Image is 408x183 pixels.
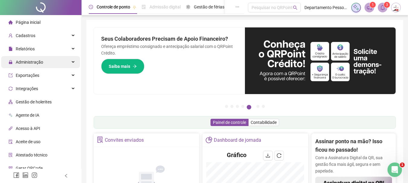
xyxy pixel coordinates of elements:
span: Cadastros [16,33,35,38]
div: Dashboard de jornada [214,135,261,145]
img: banner%2F11e687cd-1386-4cbd-b13b-7bd81425532d.png [245,27,396,94]
span: facebook [13,172,19,178]
span: Agente de IA [16,113,39,118]
span: Gestão de holerites [16,99,52,104]
span: 1 [372,3,374,7]
span: user-add [8,33,13,38]
button: 5 [247,105,251,109]
p: Com a Assinatura Digital da QR, sua gestão fica mais ágil, segura e sem papelada. [315,154,392,174]
span: Página inicial [16,20,40,25]
span: Integrações [16,86,38,91]
span: Atestado técnico [16,153,47,157]
span: Exportações [16,73,39,78]
span: Saiba mais [109,63,130,70]
span: linkedin [22,172,28,178]
span: Gestão de férias [194,5,224,9]
span: sync [8,87,13,91]
span: left [64,174,68,178]
span: export [8,73,13,77]
span: search [293,5,297,10]
span: Controle de ponto [97,5,130,9]
img: 54126 [391,3,400,12]
span: 3 [386,3,388,7]
span: Gerar QRCode [16,166,43,171]
span: pie-chart [206,137,212,143]
span: solution [97,137,103,143]
span: reload [277,153,281,158]
span: notification [367,5,372,10]
span: Aceite de uso [16,139,40,144]
span: Painel de controle [213,120,246,125]
span: file [8,47,13,51]
span: instagram [31,172,37,178]
span: pushpin [133,5,136,9]
span: download [265,153,270,158]
button: 1 [225,105,228,108]
span: arrow-right [133,64,137,68]
span: solution [8,153,13,157]
span: apartment [8,100,13,104]
button: 7 [262,105,265,108]
span: bell [380,5,385,10]
button: 6 [256,105,259,108]
span: 1 [400,162,405,167]
img: sparkle-icon.fc2bf0ac1784a2077858766a79e2daf3.svg [353,4,359,11]
button: Saiba mais [101,59,144,74]
button: 3 [236,105,239,108]
span: Administração [16,60,43,65]
span: file-done [142,5,146,9]
span: clock-circle [89,5,93,9]
iframe: Intercom live chat [387,162,402,177]
span: ellipsis [235,5,239,9]
span: Departamento Pessoal - ASX COMERCIO LTDA [304,4,348,11]
span: Acesso à API [16,126,40,131]
div: Convites enviados [105,135,144,145]
span: lock [8,60,13,64]
h4: Gráfico [227,151,246,159]
button: 4 [241,105,244,108]
sup: 3 [384,2,390,8]
span: audit [8,140,13,144]
sup: 1 [370,2,376,8]
h2: Assinar ponto na mão? Isso ficou no passado! [315,137,392,154]
span: Relatórios [16,46,35,51]
span: Contabilidade [251,120,277,125]
span: home [8,20,13,24]
span: sun [186,5,190,9]
p: Ofereça empréstimo consignado e antecipação salarial com o QRPoint Crédito. [101,43,238,56]
span: Admissão digital [149,5,181,9]
h2: Seus Colaboradores Precisam de Apoio Financeiro? [101,35,238,43]
button: 2 [230,105,233,108]
span: qrcode [8,166,13,170]
span: api [8,126,13,131]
